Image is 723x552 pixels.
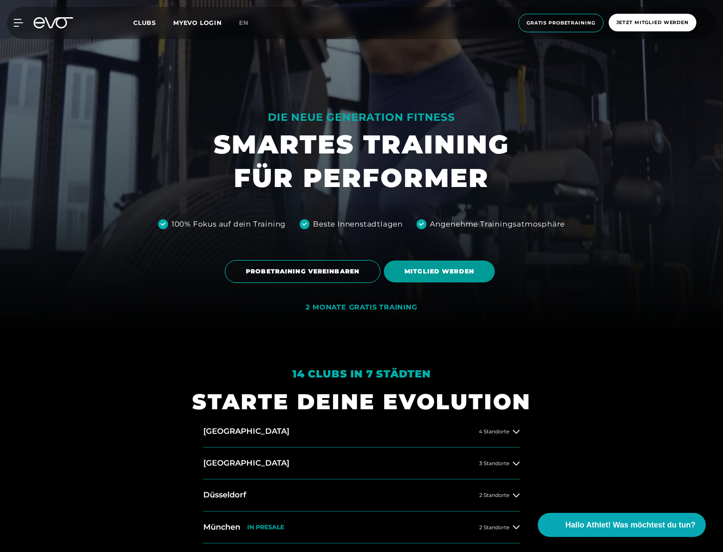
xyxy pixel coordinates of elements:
a: MYEVO LOGIN [173,19,222,27]
a: MITGLIED WERDEN [384,254,498,289]
span: Hallo Athlet! Was möchtest du tun? [565,519,695,531]
span: 4 Standorte [479,429,509,434]
span: PROBETRAINING VEREINBAREN [246,267,359,276]
a: Jetzt Mitglied werden [606,14,699,32]
button: [GEOGRAPHIC_DATA]3 Standorte [203,448,520,479]
span: 2 Standorte [479,492,509,498]
button: [GEOGRAPHIC_DATA]4 Standorte [203,416,520,448]
span: 3 Standorte [479,460,509,466]
h2: [GEOGRAPHIC_DATA] [203,426,289,437]
div: DIE NEUE GENERATION FITNESS [214,110,509,124]
span: Jetzt Mitglied werden [616,19,689,26]
em: 14 Clubs in 7 Städten [292,368,431,380]
div: Angenehme Trainingsatmosphäre [430,219,565,230]
p: IN PRESALE [247,524,284,531]
div: 100% Fokus auf dein Training [172,219,286,230]
div: 2 MONATE GRATIS TRAINING [306,303,417,312]
div: Beste Innenstadtlagen [313,219,403,230]
button: MünchenIN PRESALE2 Standorte [203,512,520,543]
h1: SMARTES TRAINING FÜR PERFORMER [214,128,509,195]
a: PROBETRAINING VEREINBAREN [225,254,384,289]
h2: München [203,522,240,533]
span: 2 Standorte [479,524,509,530]
button: Hallo Athlet! Was möchtest du tun? [538,513,706,537]
a: Clubs [133,18,173,27]
span: Gratis Probetraining [527,19,595,27]
button: Düsseldorf2 Standorte [203,479,520,511]
h1: STARTE DEINE EVOLUTION [192,388,531,416]
span: MITGLIED WERDEN [404,267,474,276]
a: Gratis Probetraining [516,14,606,32]
span: en [239,19,248,27]
h2: [GEOGRAPHIC_DATA] [203,458,289,469]
a: en [239,18,259,28]
h2: Düsseldorf [203,490,246,500]
span: Clubs [133,19,156,27]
